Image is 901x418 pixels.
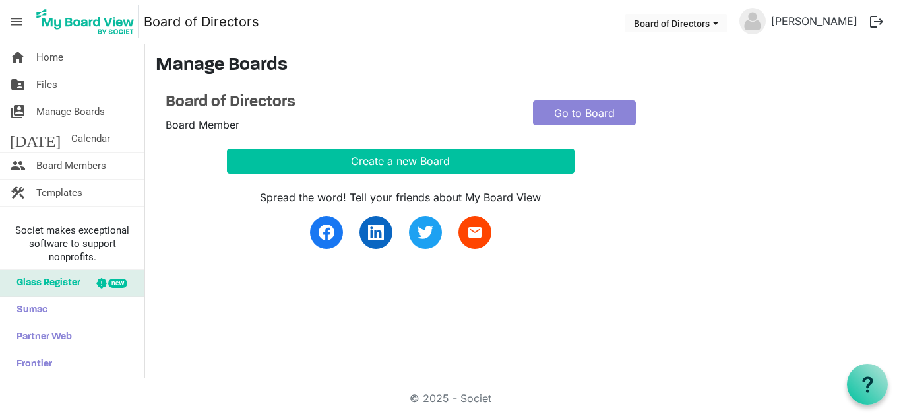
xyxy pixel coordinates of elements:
[533,100,636,125] a: Go to Board
[166,93,513,112] a: Board of Directors
[10,125,61,152] span: [DATE]
[71,125,110,152] span: Calendar
[36,153,106,179] span: Board Members
[319,225,334,240] img: facebook.svg
[10,180,26,206] span: construction
[418,225,433,240] img: twitter.svg
[863,8,890,36] button: logout
[739,8,766,34] img: no-profile-picture.svg
[36,71,57,98] span: Files
[108,279,127,288] div: new
[4,9,29,34] span: menu
[410,392,491,405] a: © 2025 - Societ
[10,270,80,296] span: Glass Register
[10,153,26,179] span: people
[36,44,63,71] span: Home
[10,324,72,351] span: Partner Web
[10,44,26,71] span: home
[156,55,890,77] h3: Manage Boards
[625,14,727,32] button: Board of Directors dropdownbutton
[144,9,259,35] a: Board of Directors
[36,180,82,206] span: Templates
[467,225,483,240] span: email
[458,216,491,249] a: email
[10,351,52,378] span: Frontier
[227,190,575,205] div: Spread the word! Tell your friends about My Board View
[10,71,26,98] span: folder_shared
[368,225,384,240] img: linkedin.svg
[10,98,26,125] span: switch_account
[36,98,105,125] span: Manage Boards
[766,8,863,34] a: [PERSON_NAME]
[227,149,575,174] button: Create a new Board
[10,297,47,324] span: Sumac
[166,118,239,131] span: Board Member
[32,5,144,38] a: My Board View Logo
[32,5,139,38] img: My Board View Logo
[6,224,139,263] span: Societ makes exceptional software to support nonprofits.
